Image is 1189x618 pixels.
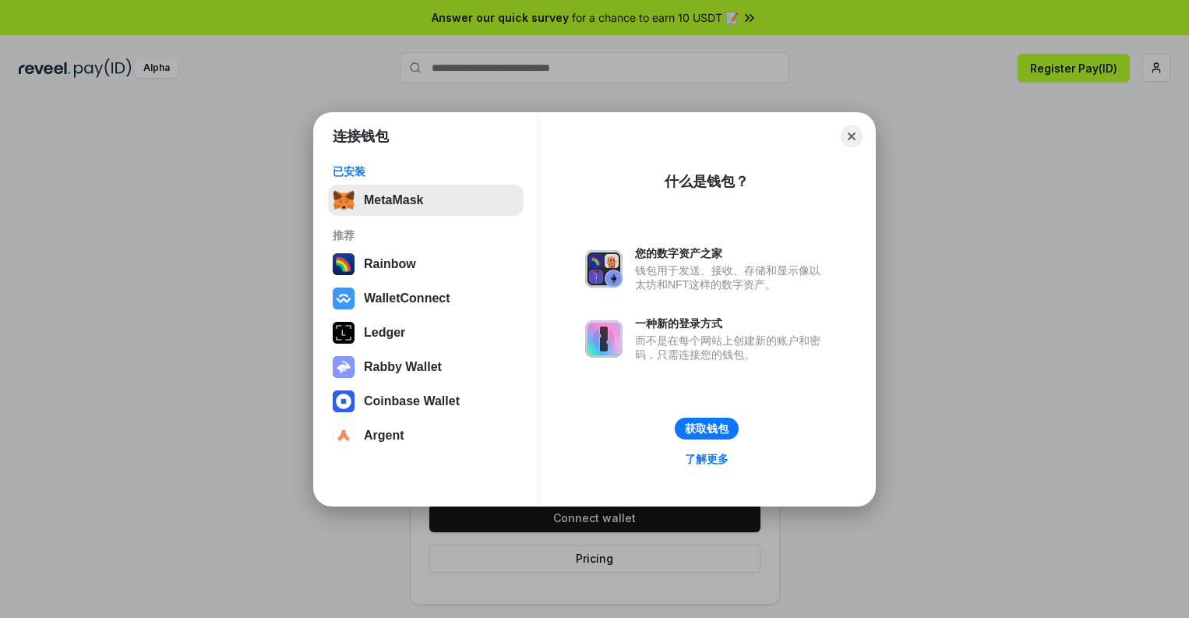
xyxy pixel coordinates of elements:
div: Rabby Wallet [364,360,442,374]
div: Ledger [364,326,405,340]
button: WalletConnect [328,283,524,314]
button: MetaMask [328,185,524,216]
button: Argent [328,420,524,451]
img: svg+xml,%3Csvg%20width%3D%22120%22%20height%3D%22120%22%20viewBox%3D%220%200%20120%20120%22%20fil... [333,253,355,275]
div: 什么是钱包？ [665,172,749,191]
img: svg+xml,%3Csvg%20width%3D%2228%22%20height%3D%2228%22%20viewBox%3D%220%200%2028%2028%22%20fill%3D... [333,288,355,309]
div: Argent [364,429,404,443]
button: Close [841,125,863,147]
div: WalletConnect [364,291,450,305]
div: Coinbase Wallet [364,394,460,408]
img: svg+xml,%3Csvg%20width%3D%2228%22%20height%3D%2228%22%20viewBox%3D%220%200%2028%2028%22%20fill%3D... [333,390,355,412]
div: 了解更多 [685,452,729,466]
div: MetaMask [364,193,423,207]
button: Coinbase Wallet [328,386,524,417]
div: 而不是在每个网站上创建新的账户和密码，只需连接您的钱包。 [635,334,828,362]
h1: 连接钱包 [333,127,389,146]
div: 一种新的登录方式 [635,316,828,330]
a: 了解更多 [676,449,738,469]
button: 获取钱包 [675,418,739,440]
img: svg+xml,%3Csvg%20fill%3D%22none%22%20height%3D%2233%22%20viewBox%3D%220%200%2035%2033%22%20width%... [333,189,355,211]
img: svg+xml,%3Csvg%20xmlns%3D%22http%3A%2F%2Fwww.w3.org%2F2000%2Fsvg%22%20fill%3D%22none%22%20viewBox... [585,250,623,288]
img: svg+xml,%3Csvg%20width%3D%2228%22%20height%3D%2228%22%20viewBox%3D%220%200%2028%2028%22%20fill%3D... [333,425,355,447]
div: 钱包用于发送、接收、存储和显示像以太坊和NFT这样的数字资产。 [635,263,828,291]
div: Rainbow [364,257,416,271]
button: Rabby Wallet [328,351,524,383]
img: svg+xml,%3Csvg%20xmlns%3D%22http%3A%2F%2Fwww.w3.org%2F2000%2Fsvg%22%20width%3D%2228%22%20height%3... [333,322,355,344]
div: 已安装 [333,164,519,178]
img: svg+xml,%3Csvg%20xmlns%3D%22http%3A%2F%2Fwww.w3.org%2F2000%2Fsvg%22%20fill%3D%22none%22%20viewBox... [333,356,355,378]
div: 获取钱包 [685,422,729,436]
div: 推荐 [333,228,519,242]
div: 您的数字资产之家 [635,246,828,260]
img: svg+xml,%3Csvg%20xmlns%3D%22http%3A%2F%2Fwww.w3.org%2F2000%2Fsvg%22%20fill%3D%22none%22%20viewBox... [585,320,623,358]
button: Rainbow [328,249,524,280]
button: Ledger [328,317,524,348]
